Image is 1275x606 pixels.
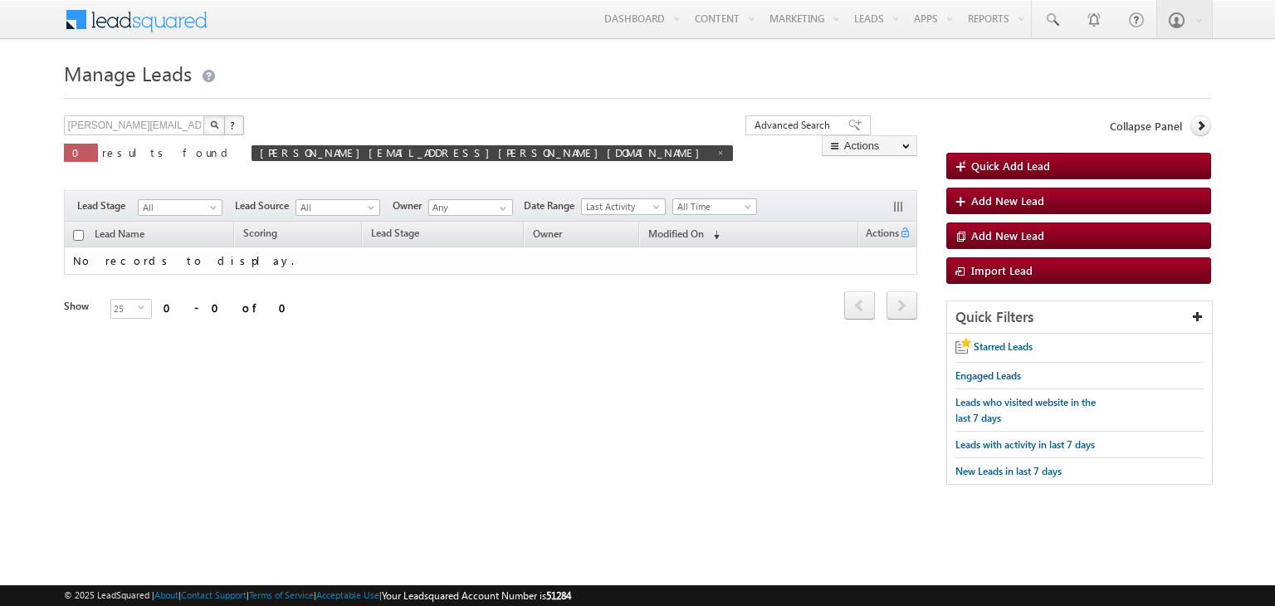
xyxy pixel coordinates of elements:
span: [PERSON_NAME][EMAIL_ADDRESS][PERSON_NAME][DOMAIN_NAME] [260,145,708,159]
span: Advanced Search [755,118,835,133]
span: Import Lead [971,263,1033,277]
div: Show [64,299,97,314]
button: Actions [822,135,917,156]
a: next [887,293,917,320]
span: Scoring [243,227,277,239]
span: Your Leadsquared Account Number is [382,589,571,602]
span: Lead Stage [77,198,138,213]
a: Scoring [235,224,286,246]
input: Type to Search [428,199,513,216]
span: ? [230,118,237,132]
span: next [887,291,917,320]
button: ? [224,115,244,135]
a: prev [844,293,875,320]
a: About [154,589,178,600]
span: Leads who visited website in the last 7 days [955,396,1096,424]
a: All Time [672,198,757,215]
span: Add New Lead [971,228,1044,242]
a: Last Activity [581,198,666,215]
a: Contact Support [181,589,247,600]
span: results found [102,145,234,159]
span: Collapse Panel [1110,119,1182,134]
span: New Leads in last 7 days [955,465,1062,477]
span: Last Activity [582,199,661,214]
span: Engaged Leads [955,369,1021,382]
a: Modified On (sorted descending) [640,224,728,246]
span: All Time [673,199,752,214]
span: Starred Leads [974,340,1033,353]
a: Acceptable Use [316,589,379,600]
span: 25 [111,300,138,318]
span: Modified On [648,227,704,240]
span: Leads with activity in last 7 days [955,438,1095,451]
td: No records to display. [64,247,917,275]
span: (sorted descending) [706,228,720,242]
span: 51284 [546,589,571,602]
span: Add New Lead [971,193,1044,208]
span: Manage Leads [64,60,192,86]
span: Quick Add Lead [971,159,1050,173]
span: Owner [533,227,562,240]
span: Owner [393,198,428,213]
span: prev [844,291,875,320]
a: Lead Stage [363,224,427,246]
a: Terms of Service [249,589,314,600]
span: All [139,200,217,215]
a: All [296,199,380,216]
span: Lead Source [235,198,296,213]
a: Show All Items [491,200,511,217]
span: Lead Stage [371,227,419,239]
span: All [296,200,375,215]
span: Date Range [524,198,581,213]
span: 0 [72,145,90,159]
div: Quick Filters [947,301,1212,334]
a: Lead Name [86,225,153,247]
a: All [138,199,222,216]
span: Actions [859,224,899,246]
span: select [138,304,151,311]
div: 0 - 0 of 0 [164,298,296,317]
img: Search [210,120,218,129]
span: © 2025 LeadSquared | | | | | [64,588,571,604]
input: Check all records [73,230,84,241]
